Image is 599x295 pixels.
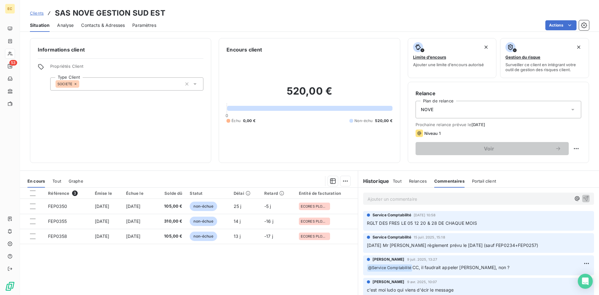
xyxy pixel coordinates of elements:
[299,191,354,196] div: Entité de facturation
[505,55,540,60] span: Gestion du risque
[412,265,510,270] span: CC, il faudrait appeler [PERSON_NAME], non ?
[95,204,110,209] span: [DATE]
[413,55,446,60] span: Limite d’encours
[190,191,226,196] div: Statut
[132,22,156,28] span: Paramètres
[5,4,15,14] div: EC
[158,233,183,239] span: 105,00 €
[301,219,328,223] span: ECORES PLOMBERIE
[264,191,291,196] div: Retard
[190,202,217,211] span: non-échue
[27,179,45,184] span: En cours
[414,213,436,217] span: [DATE] 10:58
[301,204,328,208] span: ECORES PLOMBERIE
[234,219,241,224] span: 14 j
[55,7,165,19] h3: SAS NOVE GESTION SUD EST
[52,179,61,184] span: Tout
[226,85,392,104] h2: 520,00 €
[243,118,256,124] span: 0,00 €
[126,219,141,224] span: [DATE]
[407,280,437,284] span: 9 avr. 2025, 10:07
[234,191,257,196] div: Délai
[50,64,203,72] span: Propriétés Client
[190,217,217,226] span: non-échue
[408,38,497,78] button: Limite d’encoursAjouter une limite d’encours autorisé
[57,22,74,28] span: Analyse
[48,219,67,224] span: FEP0355
[264,204,271,209] span: -5 j
[354,118,373,124] span: Non-échu
[79,81,84,87] input: Ajouter une valeur
[416,122,581,127] span: Prochaine relance prévue le
[393,179,402,184] span: Tout
[57,82,72,86] span: SOCIETE
[578,274,593,289] div: Open Intercom Messenger
[416,142,569,155] button: Voir
[126,191,150,196] div: Échue le
[190,232,217,241] span: non-échue
[69,179,83,184] span: Graphe
[38,46,203,53] h6: Informations client
[264,219,273,224] span: -16 j
[231,118,241,124] span: Échu
[95,234,110,239] span: [DATE]
[505,62,584,72] span: Surveiller ce client en intégrant votre outil de gestion des risques client.
[472,179,496,184] span: Portail client
[158,218,183,224] span: 310,00 €
[30,11,44,16] span: Clients
[30,10,44,16] a: Clients
[421,106,434,113] span: NOVE
[367,264,412,272] span: @ Service Comptabilité
[81,22,125,28] span: Contacts & Adresses
[500,38,589,78] button: Gestion du risqueSurveiller ce client en intégrant votre outil de gestion des risques client.
[301,234,328,238] span: ECORES PLOMBERIE
[407,258,437,261] span: 9 juil. 2025, 13:27
[234,204,241,209] span: 25 j
[5,281,15,291] img: Logo LeanPay
[367,220,477,226] span: RGLT DES FRES LE 05 12 20 & 28 DE CHAQUE MOIS
[48,190,87,196] div: Référence
[373,257,405,262] span: [PERSON_NAME]
[414,235,445,239] span: 15 juil. 2025, 15:18
[95,191,119,196] div: Émise le
[9,60,17,66] span: 53
[126,204,141,209] span: [DATE]
[48,204,67,209] span: FEP0350
[471,122,485,127] span: [DATE]
[373,234,411,240] span: Service Comptabilité
[158,191,183,196] div: Solde dû
[95,219,110,224] span: [DATE]
[373,279,405,285] span: [PERSON_NAME]
[413,62,484,67] span: Ajouter une limite d’encours autorisé
[373,212,411,218] span: Service Comptabilité
[375,118,392,124] span: 520,00 €
[158,203,183,209] span: 105,00 €
[358,177,389,185] h6: Historique
[367,287,454,293] span: c'est moi ludo qui viens d'écir le message
[424,131,441,136] span: Niveau 1
[367,243,538,248] span: [DATE] Mr [PERSON_NAME] règlement prévu le [DATE] (sauf FEP0234+FEP0257)
[409,179,427,184] span: Relances
[126,234,141,239] span: [DATE]
[434,179,465,184] span: Commentaires
[264,234,273,239] span: -17 j
[30,22,50,28] span: Situation
[234,234,241,239] span: 13 j
[48,234,67,239] span: FEP0358
[423,146,555,151] span: Voir
[226,46,262,53] h6: Encours client
[416,90,581,97] h6: Relance
[72,190,78,196] span: 3
[226,113,228,118] span: 0
[545,20,577,30] button: Actions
